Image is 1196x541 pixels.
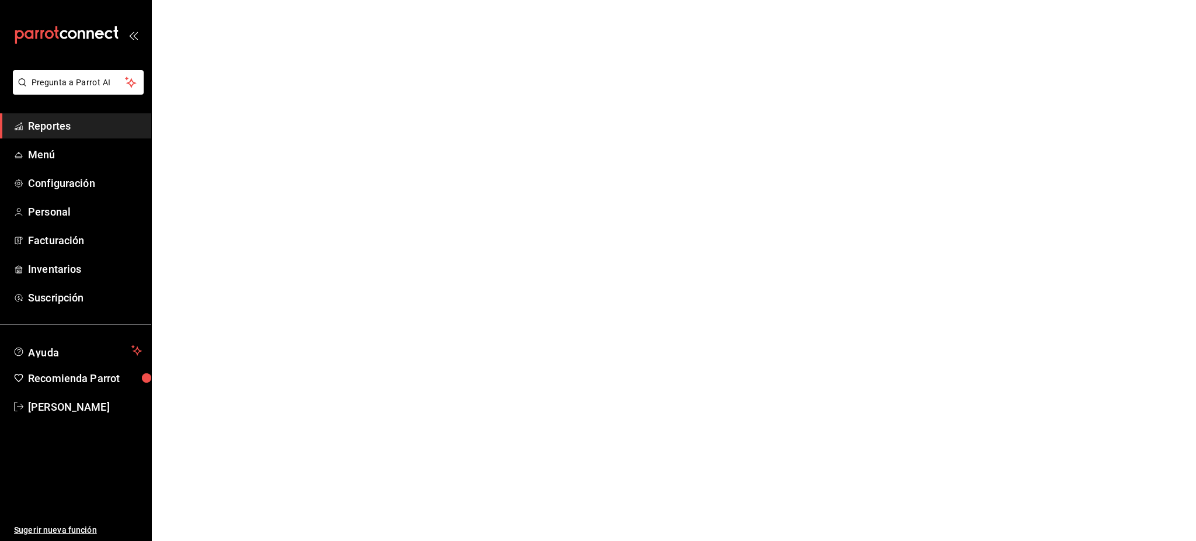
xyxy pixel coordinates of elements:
span: Inventarios [28,261,142,277]
span: Ayuda [28,344,127,358]
span: Facturación [28,233,142,248]
span: Pregunta a Parrot AI [32,77,126,89]
span: Reportes [28,118,142,134]
button: open_drawer_menu [128,30,138,40]
span: Sugerir nueva función [14,524,142,536]
a: Pregunta a Parrot AI [8,85,144,97]
span: [PERSON_NAME] [28,399,142,415]
span: Configuración [28,175,142,191]
span: Suscripción [28,290,142,306]
span: Recomienda Parrot [28,370,142,386]
span: Menú [28,147,142,162]
span: Personal [28,204,142,220]
button: Pregunta a Parrot AI [13,70,144,95]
